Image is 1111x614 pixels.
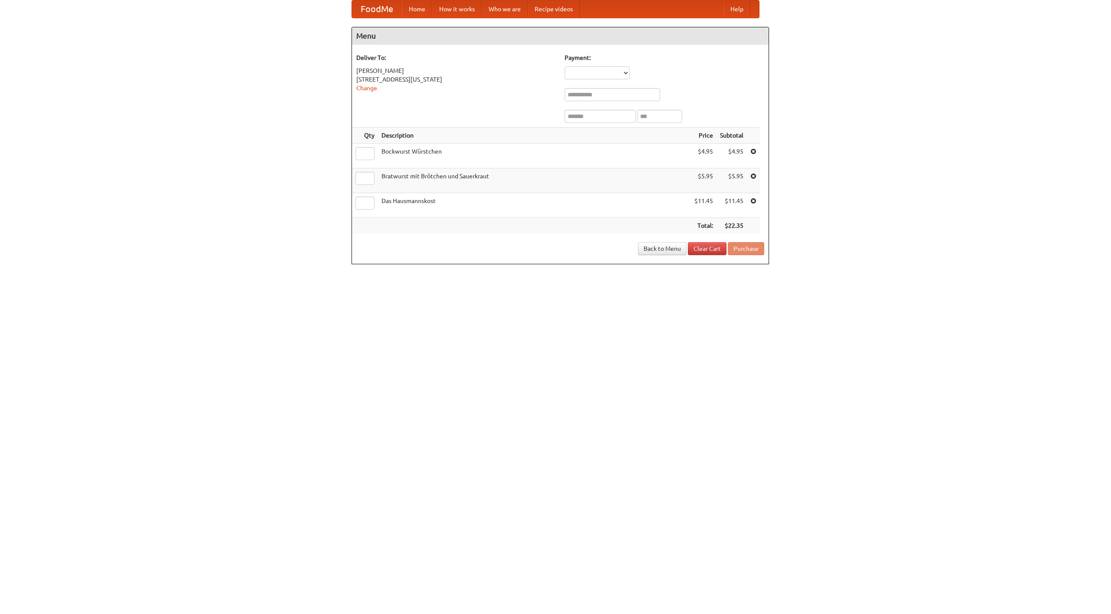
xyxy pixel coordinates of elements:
[691,218,717,234] th: Total:
[565,53,764,62] h5: Payment:
[378,193,691,218] td: Das Hausmannskost
[717,218,747,234] th: $22.35
[691,144,717,168] td: $4.95
[378,168,691,193] td: Bratwurst mit Brötchen und Sauerkraut
[728,242,764,255] button: Purchase
[482,0,528,18] a: Who we are
[356,66,556,75] div: [PERSON_NAME]
[378,144,691,168] td: Bockwurst Würstchen
[402,0,432,18] a: Home
[691,128,717,144] th: Price
[352,27,769,45] h4: Menu
[356,85,377,92] a: Change
[432,0,482,18] a: How it works
[717,128,747,144] th: Subtotal
[378,128,691,144] th: Description
[688,242,726,255] a: Clear Cart
[528,0,580,18] a: Recipe videos
[638,242,687,255] a: Back to Menu
[691,193,717,218] td: $11.45
[717,168,747,193] td: $5.95
[356,75,556,84] div: [STREET_ADDRESS][US_STATE]
[717,193,747,218] td: $11.45
[352,0,402,18] a: FoodMe
[717,144,747,168] td: $4.95
[723,0,750,18] a: Help
[691,168,717,193] td: $5.95
[356,53,556,62] h5: Deliver To:
[352,128,378,144] th: Qty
